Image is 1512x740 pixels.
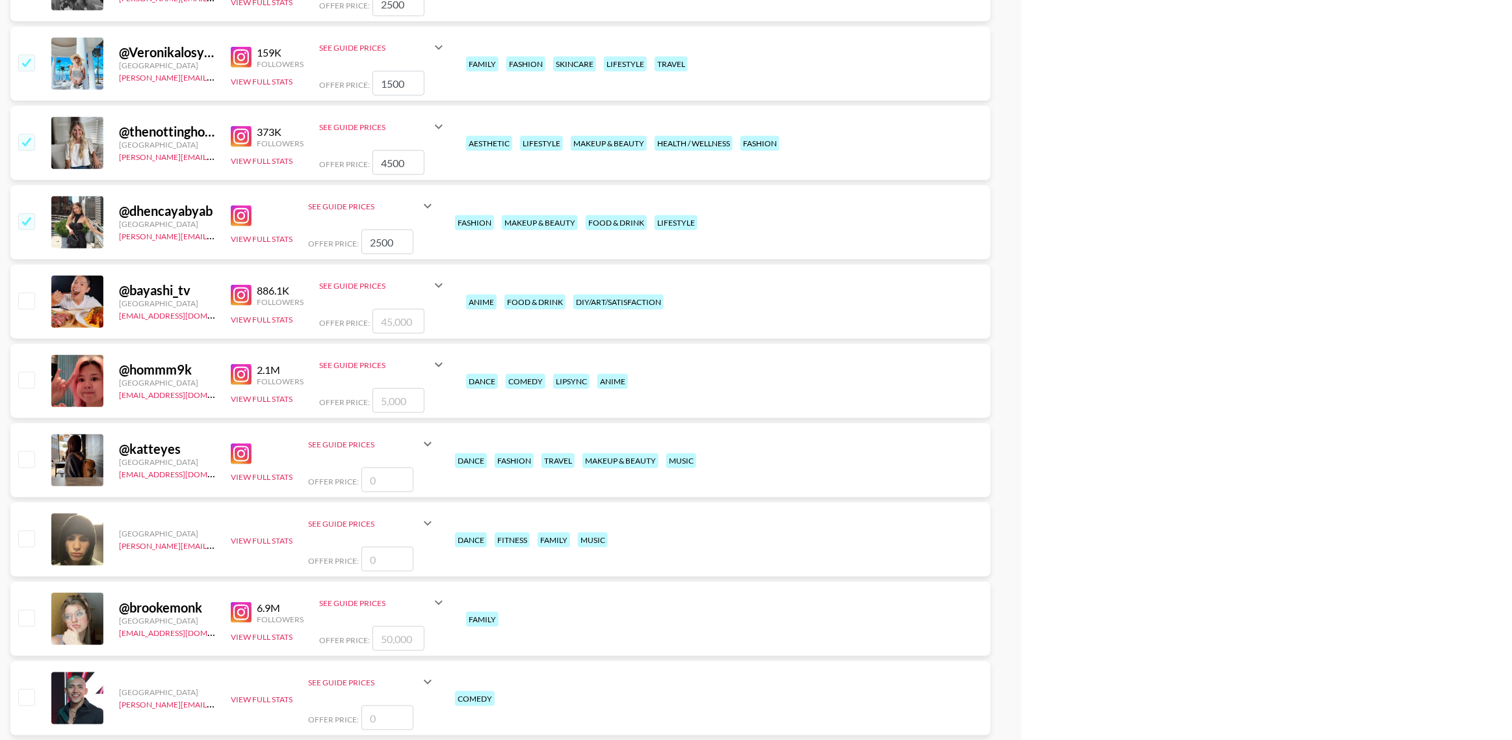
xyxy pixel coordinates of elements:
[319,32,447,63] div: See Guide Prices
[506,57,545,72] div: fashion
[119,219,215,229] div: [GEOGRAPHIC_DATA]
[231,205,252,226] img: Instagram
[231,602,252,623] img: Instagram
[119,282,215,298] div: @ bayashi_tv
[119,626,250,638] a: [EMAIL_ADDRESS][DOMAIN_NAME]
[361,547,413,572] input: 0
[372,150,424,175] input: 4,500
[231,126,252,147] img: Instagram
[308,191,436,222] div: See Guide Prices
[455,691,495,706] div: comedy
[119,616,215,626] div: [GEOGRAPHIC_DATA]
[319,43,431,53] div: See Guide Prices
[119,441,215,457] div: @ katteyes
[495,533,530,548] div: fitness
[361,230,413,254] input: 2,500
[231,694,293,704] button: View Full Stats
[466,57,499,72] div: family
[308,440,420,449] div: See Guide Prices
[319,122,431,132] div: See Guide Prices
[319,281,431,291] div: See Guide Prices
[319,349,447,380] div: See Guide Prices
[504,295,566,310] div: food & drink
[319,80,370,90] span: Offer Price:
[319,1,370,10] span: Offer Price:
[319,635,370,645] span: Offer Price:
[119,44,215,60] div: @ Veronikalosyuk
[666,453,696,468] div: music
[308,667,436,698] div: See Guide Prices
[319,159,370,169] span: Offer Price:
[538,533,570,548] div: family
[520,136,563,151] div: lifestyle
[119,140,215,150] div: [GEOGRAPHIC_DATA]
[319,598,431,608] div: See Guide Prices
[231,234,293,244] button: View Full Stats
[257,46,304,59] div: 159K
[119,600,215,616] div: @ brookemonk
[308,239,359,248] span: Offer Price:
[372,309,424,334] input: 45,000
[308,202,420,211] div: See Guide Prices
[119,457,215,467] div: [GEOGRAPHIC_DATA]
[319,587,447,618] div: See Guide Prices
[231,156,293,166] button: View Full Stats
[119,298,215,308] div: [GEOGRAPHIC_DATA]
[308,477,359,486] span: Offer Price:
[231,632,293,642] button: View Full Stats
[655,136,733,151] div: health / wellness
[257,601,304,614] div: 6.9M
[319,360,431,370] div: See Guide Prices
[604,57,647,72] div: lifestyle
[372,626,424,651] input: 50,000
[119,388,250,400] a: [EMAIL_ADDRESS][DOMAIN_NAME]
[119,529,215,538] div: [GEOGRAPHIC_DATA]
[319,111,447,142] div: See Guide Prices
[319,270,447,301] div: See Guide Prices
[553,57,596,72] div: skincare
[231,77,293,86] button: View Full Stats
[372,71,424,96] input: 1,500
[119,60,215,70] div: [GEOGRAPHIC_DATA]
[372,388,424,413] input: 5,000
[119,124,215,140] div: @ thenottinghome
[455,453,487,468] div: dance
[455,533,487,548] div: dance
[308,519,420,529] div: See Guide Prices
[466,612,499,627] div: family
[257,126,304,139] div: 373K
[361,468,413,492] input: 0
[308,429,436,460] div: See Guide Prices
[119,308,250,321] a: [EMAIL_ADDRESS][DOMAIN_NAME]
[119,378,215,388] div: [GEOGRAPHIC_DATA]
[231,443,252,464] img: Instagram
[119,203,215,219] div: @ dhencayabyab
[466,136,512,151] div: aesthetic
[740,136,779,151] div: fashion
[119,150,311,162] a: [PERSON_NAME][EMAIL_ADDRESS][DOMAIN_NAME]
[308,508,436,539] div: See Guide Prices
[119,687,215,697] div: [GEOGRAPHIC_DATA]
[571,136,647,151] div: makeup & beauty
[231,394,293,404] button: View Full Stats
[119,467,250,479] a: [EMAIL_ADDRESS][DOMAIN_NAME]
[466,374,498,389] div: dance
[455,215,494,230] div: fashion
[257,59,304,69] div: Followers
[257,614,304,624] div: Followers
[119,538,311,551] a: [PERSON_NAME][EMAIL_ADDRESS][DOMAIN_NAME]
[582,453,658,468] div: makeup & beauty
[257,377,304,386] div: Followers
[231,472,293,482] button: View Full Stats
[119,229,373,241] a: [PERSON_NAME][EMAIL_ADDRESS][PERSON_NAME][DOMAIN_NAME]
[231,47,252,68] img: Instagram
[231,364,252,385] img: Instagram
[597,374,628,389] div: anime
[361,706,413,730] input: 0
[308,678,420,687] div: See Guide Prices
[257,297,304,307] div: Followers
[319,397,370,407] span: Offer Price:
[578,533,608,548] div: music
[231,536,293,546] button: View Full Stats
[553,374,590,389] div: lipsync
